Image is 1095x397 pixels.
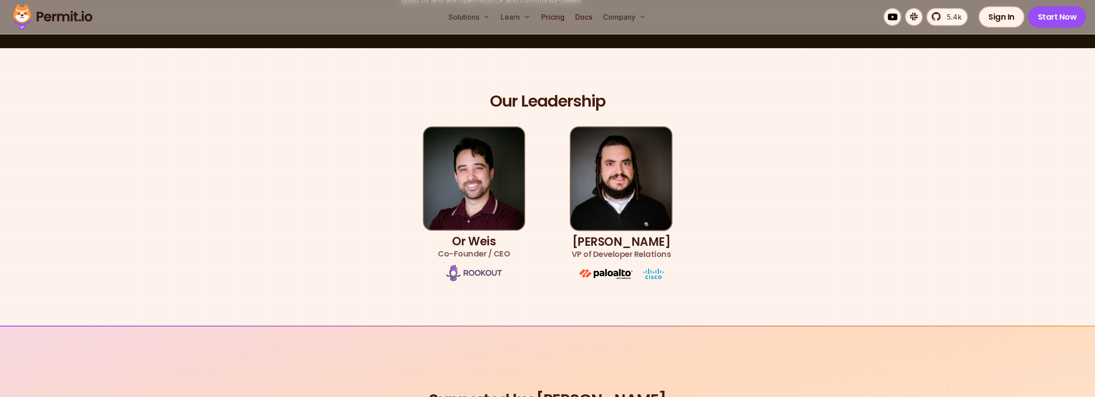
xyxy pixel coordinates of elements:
a: Sign In [979,6,1024,28]
img: cisco [643,269,664,279]
span: Co-Founder / CEO [438,248,510,260]
h3: [PERSON_NAME] [572,236,671,261]
img: paloalto [579,269,633,279]
img: Or Weis | Co-Founder / CEO [423,126,525,231]
img: Rookout [446,265,502,281]
a: Start Now [1028,6,1087,28]
button: Solutions [445,8,494,26]
span: VP of Developer Relations [572,248,671,261]
h3: Or Weis [438,235,510,260]
span: 5.4k [942,12,962,22]
img: Gabriel L. Manor | VP of Developer Relations, GTM [570,126,672,231]
a: 5.4k [926,8,968,26]
button: Learn [497,8,534,26]
button: Company [599,8,650,26]
a: Pricing [538,8,568,26]
img: Permit logo [9,2,96,32]
h2: Our Leadership [490,91,606,112]
a: Docs [572,8,596,26]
